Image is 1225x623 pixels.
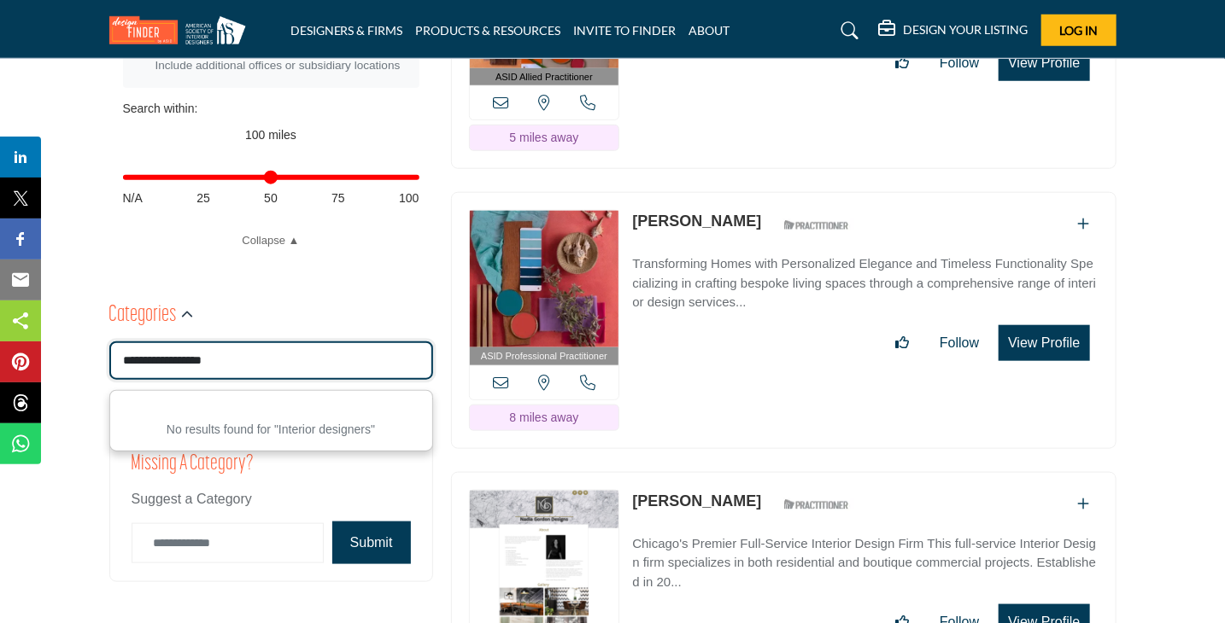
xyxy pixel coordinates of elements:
span: 8 miles away [509,410,578,424]
button: View Profile [999,45,1089,81]
input: Search Category [109,341,433,380]
p: Transforming Homes with Personalized Elegance and Timeless Functionality Specializing in crafting... [632,254,1098,312]
input: Category Name [132,523,324,563]
div: No results found for "Interior designers" [110,391,432,451]
span: Log In [1059,23,1098,38]
button: Follow [929,326,990,360]
a: ASID Professional Practitioner [470,211,619,365]
h5: DESIGN YOUR LISTING [904,22,1029,38]
a: [PERSON_NAME] [632,213,761,230]
p: Doreen Schweitzer [632,210,761,233]
div: DESIGN YOUR LISTING [879,20,1029,41]
button: Like listing [884,326,920,360]
a: Add To List [1078,497,1090,511]
p: Chicago's Premier Full-Service Interior Design Firm This full-service Interior Design firm specia... [632,534,1098,592]
a: Add To List [1078,217,1090,231]
span: 25 [196,189,210,207]
img: Site Logo [109,16,255,44]
div: Search within: [123,100,419,118]
p: Nadia Gordon [632,490,761,513]
img: ASID Qualified Practitioners Badge Icon [777,214,854,236]
h2: Categories [109,300,177,331]
span: N/A [123,189,143,207]
a: INVITE TO FINDER [574,23,677,38]
a: Transforming Homes with Personalized Elegance and Timeless Functionality Specializing in crafting... [632,244,1098,312]
div: Include additional offices or subsidiary locations [155,57,407,74]
img: Doreen Schweitzer [470,211,619,347]
a: ABOUT [689,23,730,38]
a: PRODUCTS & RESOURCES [416,23,561,38]
a: Search [824,17,870,44]
a: DESIGNERS & FIRMS [290,23,403,38]
a: [PERSON_NAME] [632,492,761,509]
span: 100 miles [245,128,296,142]
span: 50 [264,189,278,207]
button: Submit [332,521,411,564]
span: Suggest a Category [132,492,252,506]
span: 75 [331,189,345,207]
button: Like listing [884,46,920,80]
a: Collapse ▲ [123,232,419,249]
button: View Profile [999,325,1089,361]
button: Follow [929,46,990,80]
span: 5 miles away [509,131,578,144]
h2: Missing a Category? [132,451,411,489]
a: Chicago's Premier Full-Service Interior Design Firm This full-service Interior Design firm specia... [632,524,1098,592]
button: Log In [1041,15,1117,46]
img: ASID Qualified Practitioners Badge Icon [777,494,854,515]
span: ASID Allied Practitioner [495,70,593,84]
span: ASID Professional Practitioner [481,349,607,364]
span: 100 [399,189,419,207]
